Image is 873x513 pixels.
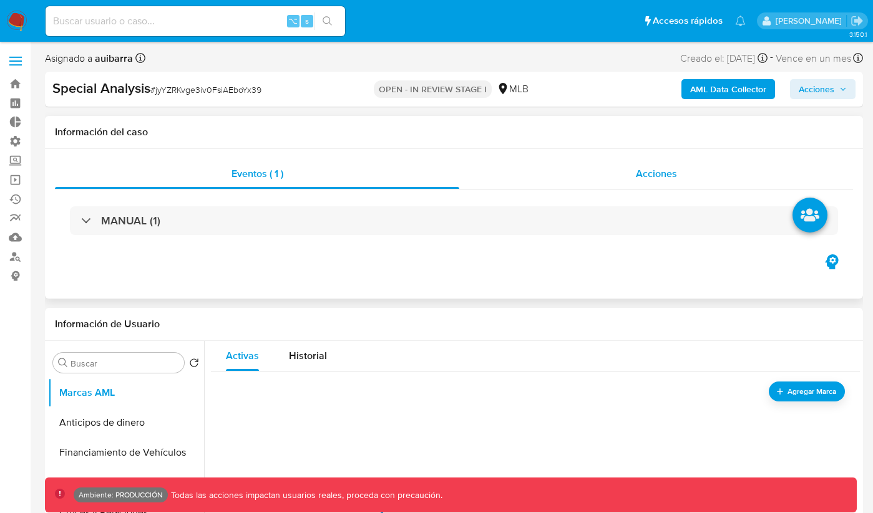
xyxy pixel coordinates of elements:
span: s [305,15,309,27]
button: Marcas AML [48,378,204,408]
span: - [770,50,773,67]
b: AML Data Collector [690,79,766,99]
h1: Información del caso [55,126,853,138]
p: Ambiente: PRODUCCIÓN [79,492,163,497]
button: Archivos adjuntos [48,467,204,497]
h3: MANUAL (1) [101,214,160,228]
div: MANUAL (1) [70,206,838,235]
span: Acciones [636,166,677,181]
button: Anticipos de dinero [48,408,204,438]
h1: Información de Usuario [55,318,160,330]
span: Eventos ( 1 ) [232,166,283,181]
span: Asignado a [45,52,133,65]
a: Salir [851,14,864,27]
span: Accesos rápidos [653,14,723,27]
p: mauro.ibarra@mercadolibre.com [776,15,846,27]
b: auibarra [92,51,133,65]
button: Financiamiento de Vehículos [48,438,204,467]
button: Volver al orden por defecto [189,358,199,372]
div: Creado el: [DATE] [680,50,768,67]
span: # jyYZRKvge3iv0FsiAEboYx39 [150,84,261,96]
input: Buscar usuario o caso... [46,13,345,29]
div: MLB [497,82,529,96]
button: AML Data Collector [681,79,775,99]
p: OPEN - IN REVIEW STAGE I [374,80,492,98]
span: Vence en un mes [776,52,851,65]
input: Buscar [71,358,179,369]
b: Special Analysis [52,78,150,98]
button: Acciones [790,79,856,99]
a: Notificaciones [735,16,746,26]
span: Acciones [799,79,834,99]
button: Buscar [58,358,68,368]
button: search-icon [315,12,340,30]
p: Todas las acciones impactan usuarios reales, proceda con precaución. [168,489,442,501]
span: ⌥ [288,15,298,27]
